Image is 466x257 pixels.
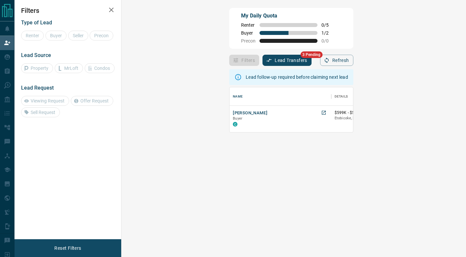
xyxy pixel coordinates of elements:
[21,85,54,91] span: Lead Request
[233,122,237,127] div: condos.ca
[335,87,348,106] div: Details
[321,22,336,28] span: 0 / 5
[300,51,322,58] span: 3 Pending
[335,116,392,121] p: Etobicoke, [GEOGRAPHIC_DATA]
[21,19,52,26] span: Type of Lead
[233,87,243,106] div: Name
[21,52,51,58] span: Lead Source
[321,30,336,36] span: 1 / 2
[320,55,353,66] button: Refresh
[233,116,242,121] span: Buyer
[335,110,392,116] p: $599K - $599K
[319,108,328,117] a: Open in New Tab
[230,87,331,106] div: Name
[241,38,256,43] span: Precon
[233,110,267,116] button: [PERSON_NAME]
[262,55,312,66] button: Lead Transfers
[241,22,256,28] span: Renter
[50,243,85,254] button: Reset Filters
[241,12,336,20] p: My Daily Quota
[246,71,348,83] div: Lead follow-up required before claiming next lead
[241,30,256,36] span: Buyer
[21,7,115,14] h2: Filters
[321,38,336,43] span: 0 / 0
